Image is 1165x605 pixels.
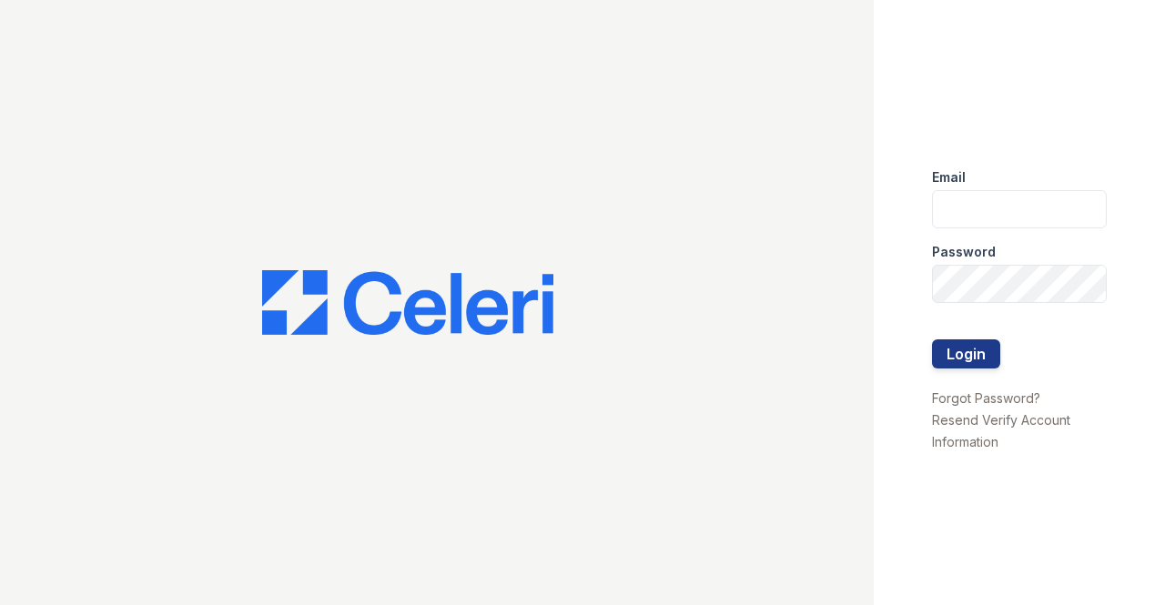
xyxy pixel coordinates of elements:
img: CE_Logo_Blue-a8612792a0a2168367f1c8372b55b34899dd931a85d93a1a3d3e32e68fde9ad4.png [262,270,553,336]
a: Forgot Password? [932,390,1040,406]
a: Resend Verify Account Information [932,412,1070,449]
label: Email [932,168,966,187]
button: Login [932,339,1000,368]
label: Password [932,243,996,261]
